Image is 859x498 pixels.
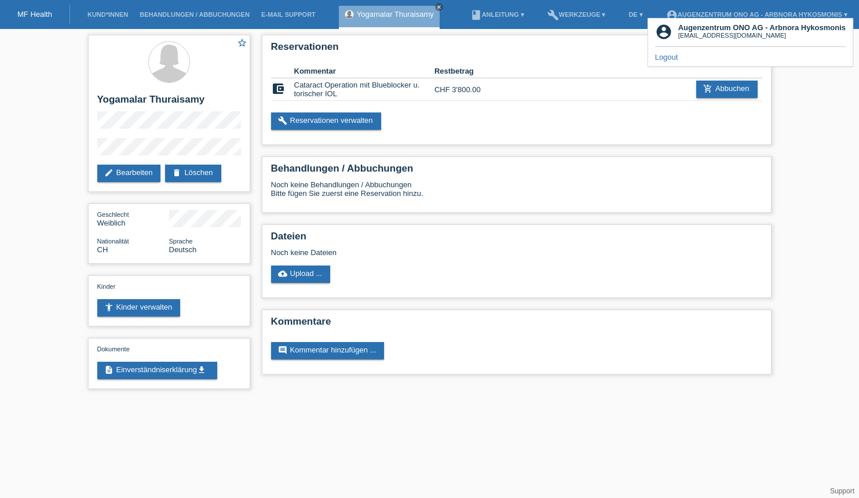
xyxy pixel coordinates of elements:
span: Nationalität [97,238,129,245]
div: [EMAIL_ADDRESS][DOMAIN_NAME] [678,32,846,39]
i: accessibility_new [104,303,114,312]
a: accessibility_newKinder verwalten [97,299,181,317]
i: star_border [237,38,247,48]
h2: Reservationen [271,41,762,59]
th: Kommentar [294,64,434,78]
a: star_border [237,38,247,50]
a: descriptionEinverständniserklärungget_app [97,362,217,379]
i: add_shopping_cart [703,84,712,93]
a: E-Mail Support [255,11,321,18]
h2: Behandlungen / Abbuchungen [271,163,762,180]
i: cloud_upload [278,269,287,278]
a: bookAnleitung ▾ [465,11,530,18]
span: Sprache [169,238,193,245]
b: Augenzentrum ONO AG - Arbnora Hykosmonis [678,23,846,32]
i: delete [172,168,181,177]
span: Deutsch [169,245,197,254]
h2: Yogamalar Thuraisamy [97,94,241,111]
td: Cataract Operation mit Blueblocker u. torischer IOL [294,78,434,101]
i: build [547,9,559,21]
a: buildWerkzeuge ▾ [542,11,612,18]
i: get_app [197,365,206,375]
span: Kinder [97,283,116,290]
i: book [470,9,482,21]
i: build [278,116,287,125]
h2: Kommentare [271,316,762,333]
a: cloud_uploadUpload ... [271,266,331,283]
th: Restbetrag [434,64,505,78]
td: CHF 3'800.00 [434,78,505,101]
div: Weiblich [97,210,169,227]
i: edit [104,168,114,177]
a: account_circleAugenzentrum ONO AG - Arbnora Hykosmonis ▾ [660,11,853,18]
span: Dokumente [97,346,130,352]
i: account_circle [655,23,672,41]
a: editBearbeiten [97,165,161,182]
a: Yogamalar Thuraisamy [357,10,434,19]
a: MF Health [17,10,52,19]
span: Schweiz [97,245,108,254]
h2: Dateien [271,231,762,248]
a: add_shopping_cartAbbuchen [696,81,758,98]
a: buildReservationen verwalten [271,112,381,130]
i: account_balance_wallet [271,82,285,96]
a: DE ▾ [623,11,648,18]
a: Support [830,487,854,495]
i: account_circle [666,9,678,21]
div: Noch keine Dateien [271,248,625,257]
a: Logout [655,53,678,61]
a: close [435,3,443,11]
span: Geschlecht [97,211,129,218]
a: deleteLöschen [165,165,221,182]
a: commentKommentar hinzufügen ... [271,342,385,359]
a: Kund*innen [82,11,134,18]
div: Noch keine Behandlungen / Abbuchungen Bitte fügen Sie zuerst eine Reservation hinzu. [271,180,762,206]
a: Behandlungen / Abbuchungen [134,11,255,18]
i: comment [278,346,287,355]
i: description [104,365,114,375]
i: close [436,4,442,10]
